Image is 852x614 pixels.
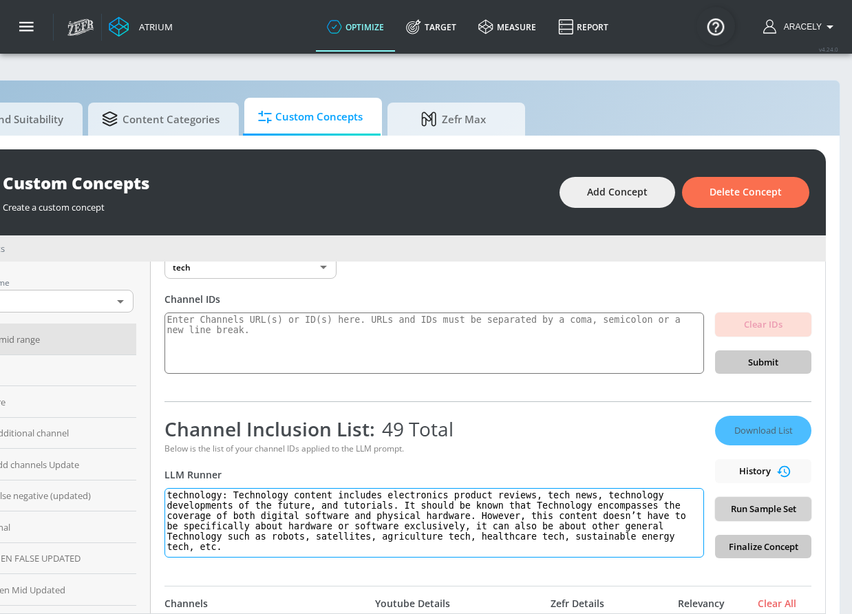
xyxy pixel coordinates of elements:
div: Channel IDs [164,293,811,306]
span: Custom Concepts [258,100,363,134]
textarea: technology: Technology content includes electronics product reviews, tech news, technology develo... [164,488,704,558]
a: Report [547,2,619,52]
div: Clear All [743,597,811,610]
button: Aracely [763,19,838,35]
a: Atrium [109,17,173,37]
button: Run Sample Set [715,497,811,521]
a: optimize [316,2,395,52]
button: Clear IDs [715,313,811,337]
span: Delete Concept [710,184,782,201]
span: 49 Total [375,416,454,442]
div: Channel Inclusion List: [164,416,704,442]
a: Target [395,2,467,52]
span: Clear IDs [726,317,800,332]
div: Zefr Details [495,597,660,610]
a: measure [467,2,547,52]
div: LLM Runner [164,468,704,481]
span: Add Concept [587,184,648,201]
span: Aracely [778,22,822,32]
div: Youtube Details [337,597,488,610]
div: Create a custom concept [3,194,546,213]
span: v 4.24.0 [819,45,838,53]
span: Zefr Max [401,103,506,136]
div: Custom Concepts [3,171,546,194]
div: tech [164,256,337,279]
button: Add Concept [560,177,675,208]
button: Open Resource Center [696,7,735,45]
div: Atrium [134,21,173,33]
div: Relevancy [667,597,736,610]
div: Channels [164,597,208,610]
span: Run Sample Set [726,501,800,517]
span: Content Categories [102,103,220,136]
button: Delete Concept [682,177,809,208]
div: Below is the list of your channel IDs applied to the LLM prompt. [164,443,704,454]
